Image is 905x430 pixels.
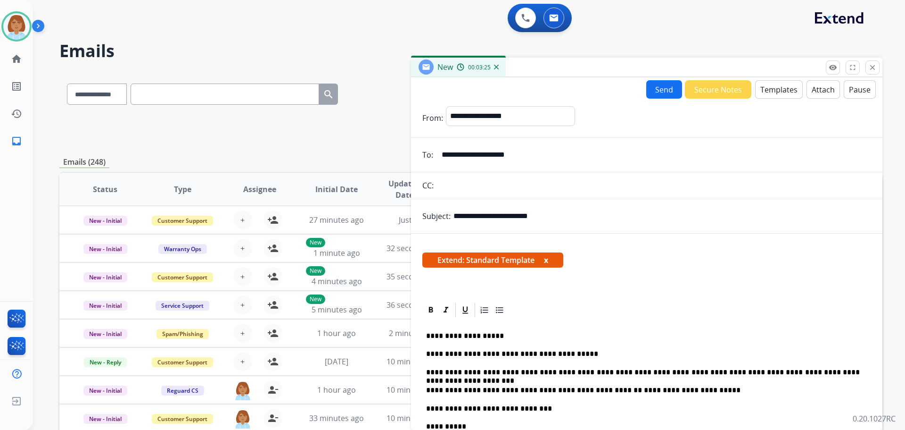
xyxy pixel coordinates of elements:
div: Ordered List [477,303,492,317]
h2: Emails [59,42,882,60]
span: 00:03:25 [468,64,491,71]
span: 1 minute ago [313,248,360,258]
span: 2 minutes ago [389,328,439,338]
span: 33 minutes ago [309,413,364,423]
span: 36 seconds ago [387,300,442,310]
button: x [544,254,548,266]
span: Just now [399,215,429,225]
p: 0.20.1027RC [853,413,896,424]
mat-icon: close [868,63,877,72]
mat-icon: inbox [11,135,22,147]
mat-icon: person_remove [267,384,279,396]
p: Subject: [422,211,451,222]
span: Customer Support [152,357,213,367]
span: New [437,62,453,72]
span: Warranty Ops [158,244,207,254]
span: New - Initial [83,301,127,311]
span: Customer Support [152,272,213,282]
span: Customer Support [152,216,213,226]
span: 10 minutes ago [387,413,441,423]
span: New - Initial [83,244,127,254]
div: Bullet List [493,303,507,317]
button: Templates [755,80,803,99]
span: + [240,328,245,339]
button: Secure Notes [685,80,751,99]
span: [DATE] [325,356,348,367]
mat-icon: person_add [267,214,279,226]
mat-icon: history [11,108,22,119]
span: New - Reply [84,357,127,367]
button: + [233,267,252,286]
p: From: [422,112,443,124]
span: New - Initial [83,272,127,282]
span: New - Initial [83,414,127,424]
span: 32 seconds ago [387,243,442,253]
span: Reguard CS [161,386,204,396]
button: + [233,352,252,371]
span: Type [174,184,191,195]
span: Spam/Phishing [156,329,209,339]
mat-icon: person_add [267,356,279,367]
mat-icon: person_add [267,328,279,339]
span: 27 minutes ago [309,215,364,225]
mat-icon: list_alt [11,81,22,92]
img: agent-avatar [233,409,252,429]
button: + [233,239,252,258]
p: New [306,266,325,276]
mat-icon: fullscreen [848,63,857,72]
button: + [233,324,252,343]
p: Emails (248) [59,156,109,168]
span: 1 hour ago [317,385,356,395]
button: Attach [806,80,840,99]
mat-icon: person_add [267,243,279,254]
p: To: [422,149,433,160]
span: 4 minutes ago [312,276,362,287]
button: + [233,295,252,314]
mat-icon: home [11,53,22,65]
mat-icon: remove_red_eye [829,63,837,72]
span: New - Initial [83,329,127,339]
span: Updated Date [383,178,426,201]
span: 1 hour ago [317,328,356,338]
p: New [306,238,325,247]
mat-icon: search [323,89,334,100]
mat-icon: person_remove [267,413,279,424]
span: Status [93,184,117,195]
div: Underline [458,303,472,317]
mat-icon: person_add [267,271,279,282]
span: Initial Date [315,184,358,195]
img: agent-avatar [233,380,252,400]
span: + [240,299,245,311]
mat-icon: person_add [267,299,279,311]
button: Pause [844,80,876,99]
button: Send [646,80,682,99]
span: Customer Support [152,414,213,424]
span: New - Initial [83,386,127,396]
span: Assignee [243,184,276,195]
p: CC: [422,180,434,191]
div: Bold [424,303,438,317]
span: + [240,356,245,367]
span: Extend: Standard Template [422,253,563,268]
img: avatar [3,13,30,40]
span: 5 minutes ago [312,304,362,315]
span: Service Support [156,301,209,311]
span: + [240,243,245,254]
span: 10 minutes ago [387,385,441,395]
span: 10 minutes ago [387,356,441,367]
div: Italic [439,303,453,317]
button: + [233,211,252,229]
p: New [306,295,325,304]
span: New - Initial [83,216,127,226]
span: + [240,271,245,282]
span: + [240,214,245,226]
span: 35 seconds ago [387,271,442,282]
